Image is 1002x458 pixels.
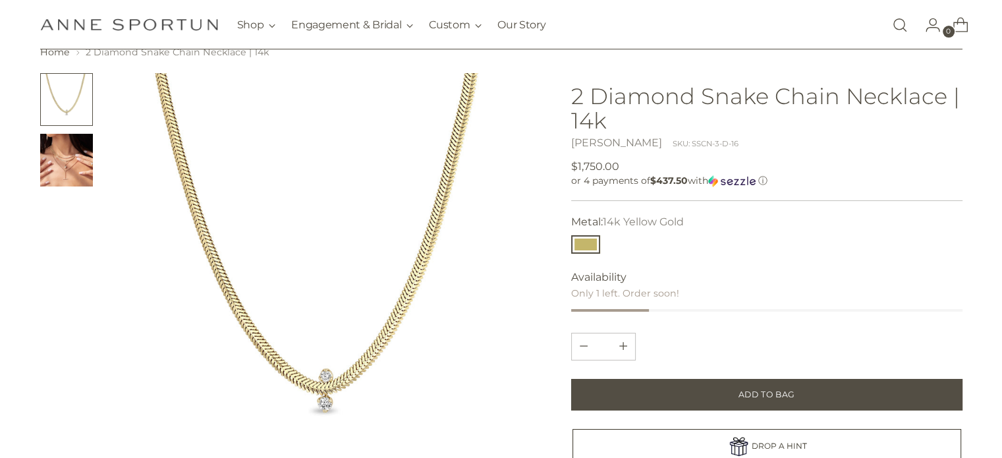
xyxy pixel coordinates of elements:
span: DROP A HINT [752,441,807,451]
input: Product quantity [588,333,619,360]
button: Subtract product quantity [611,333,635,360]
span: $1,750.00 [571,159,619,175]
a: Go to the account page [914,12,941,38]
span: $437.50 [650,175,688,186]
button: 14k Yellow Gold [571,235,600,254]
div: or 4 payments of$437.50withSezzle Click to learn more about Sezzle [571,175,962,187]
a: Open search modal [887,12,913,38]
label: Metal: [571,214,684,230]
a: Open cart modal [942,12,968,38]
a: Our Story [497,11,545,40]
button: Engagement & Bridal [291,11,413,40]
span: Availability [571,270,626,285]
span: 2 Diamond Snake Chain Necklace | 14k [86,46,269,58]
span: 0 [943,26,955,38]
div: SKU: SSCN-3-D-16 [673,138,738,150]
nav: breadcrumbs [40,45,962,59]
button: Shop [237,11,276,40]
img: Sezzle [708,175,756,187]
span: Add to Bag [738,389,794,401]
button: Custom [429,11,482,40]
h1: 2 Diamond Snake Chain Necklace | 14k [571,84,962,132]
a: [PERSON_NAME] [571,136,662,149]
span: 14k Yellow Gold [603,215,684,228]
button: Change image to image 1 [40,73,93,126]
button: Change image to image 2 [40,134,93,186]
span: Only 1 left. Order soon! [571,287,679,299]
button: Add product quantity [572,333,596,360]
button: Add to Bag [571,379,962,411]
a: Home [40,46,70,58]
a: Anne Sportun Fine Jewellery [40,18,218,31]
div: or 4 payments of with [571,175,962,187]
